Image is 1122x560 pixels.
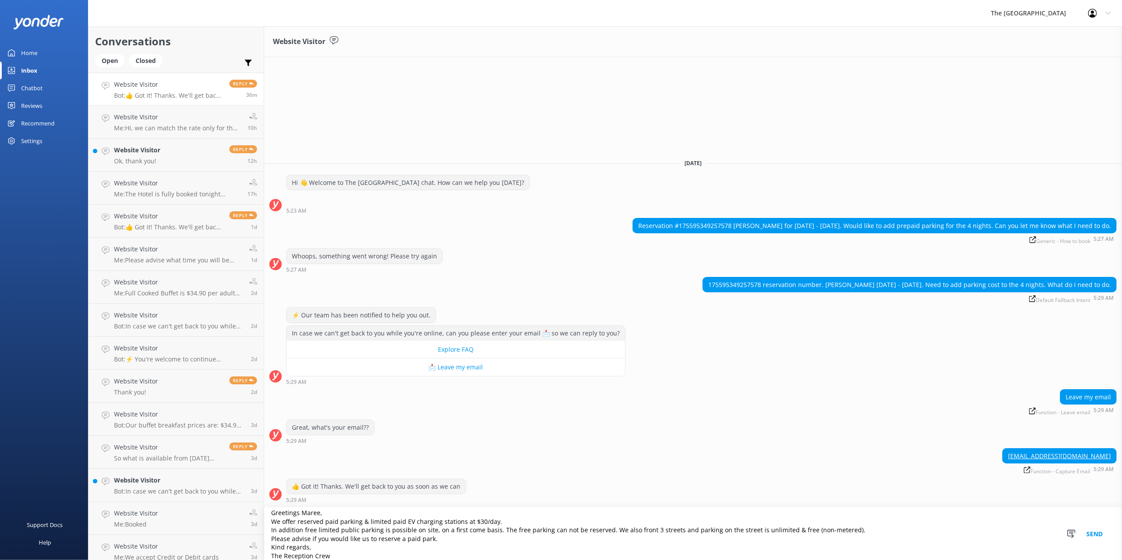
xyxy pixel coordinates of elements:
strong: 5:29 AM [286,438,306,444]
p: Bot: Our buffet breakfast prices are: $34.90 per adult for cooked, $24.90 per adult for continent... [114,421,244,429]
a: Website VisitorMe:Booked3d [88,502,264,535]
strong: 5:27 AM [286,267,306,273]
span: Reply [229,145,257,153]
a: Website VisitorSo what is available from [DATE] until [DATE] thenReply3d [88,436,264,469]
span: Aug 20 2025 11:08am (UTC +12:00) Pacific/Auckland [251,520,257,528]
span: Function - Capture Email [1024,467,1090,474]
div: Aug 24 2025 05:29am (UTC +12:00) Pacific/Auckland [1002,466,1117,474]
p: So what is available from [DATE] until [DATE] then [114,454,223,462]
h4: Website Visitor [114,112,241,122]
h4: Website Visitor [114,211,223,221]
a: Website VisitorOk, thank you!Reply12h [88,139,264,172]
span: Aug 22 2025 02:03pm (UTC +12:00) Pacific/Auckland [251,223,257,231]
h3: Website Visitor [273,36,325,48]
a: Website VisitorBot:In case we can't get back to you while you're online, can you please enter you... [88,469,264,502]
span: Aug 21 2025 04:10pm (UTC +12:00) Pacific/Auckland [251,388,257,396]
div: Recommend [21,114,55,132]
p: Me: Booked [114,520,158,528]
span: Aug 22 2025 08:16am (UTC +12:00) Pacific/Auckland [251,256,257,264]
h4: Website Visitor [114,376,158,386]
div: Great, what's your email?? [287,420,374,435]
a: Website VisitorMe:The Hotel is fully booked tonight ([DATE] )17h [88,172,264,205]
strong: 5:29 AM [1093,295,1114,303]
a: Website VisitorThank you!Reply2d [88,370,264,403]
p: Me: Hi, we can match the rate only for the Deluxe King Studio room type. if you8 wish to proceed ... [114,124,241,132]
img: yonder-white-logo.png [13,15,64,29]
div: In case we can't get back to you while you're online, can you please enter your email 📩 so we can... [287,326,625,341]
div: Home [21,44,37,62]
div: Aug 24 2025 05:29am (UTC +12:00) Pacific/Auckland [286,379,625,385]
strong: 5:29 AM [1093,467,1114,474]
button: 📩 Leave my email [287,358,625,376]
strong: 5:29 AM [286,379,306,385]
div: Open [95,54,125,67]
span: Reply [229,376,257,384]
a: Website VisitorMe:Full Cooked Buffet is $34.90 per adult or Continental is $24.90 per adult2d [88,271,264,304]
p: Me: The Hotel is fully booked tonight ([DATE] ) [114,190,241,198]
span: Aug 21 2025 09:18pm (UTC +12:00) Pacific/Auckland [251,322,257,330]
a: Website VisitorMe:Please advise what time you will be arriving1d [88,238,264,271]
h4: Website Visitor [114,508,158,518]
div: Aug 24 2025 05:29am (UTC +12:00) Pacific/Auckland [286,438,375,444]
span: Aug 21 2025 10:53pm (UTC +12:00) Pacific/Auckland [251,289,257,297]
h4: Website Visitor [114,310,244,320]
span: Aug 24 2025 05:29am (UTC +12:00) Pacific/Auckland [246,91,257,99]
a: Website VisitorBot:👍 Got it! Thanks. We'll get back to you as soon as we canReply36m [88,73,264,106]
p: Thank you! [114,388,158,396]
div: Reviews [21,97,42,114]
span: Aug 23 2025 07:36pm (UTC +12:00) Pacific/Auckland [247,124,257,132]
h4: Website Visitor [114,80,223,89]
div: Settings [21,132,42,150]
button: Explore FAQ [287,341,625,358]
div: Whoops, something went wrong! Please try again [287,249,442,264]
div: Aug 24 2025 05:23am (UTC +12:00) Pacific/Auckland [286,207,530,214]
div: Aug 24 2025 05:29am (UTC +12:00) Pacific/Auckland [1026,407,1117,415]
p: Bot: In case we can't get back to you while you're online, can you please enter your email 📩 so w... [114,487,244,495]
div: ⚡ Our team has been notified to help you out. [287,308,436,323]
span: Reply [229,442,257,450]
div: Inbox [21,62,37,79]
a: Open [95,55,129,65]
span: Aug 20 2025 06:23pm (UTC +12:00) Pacific/Auckland [251,454,257,462]
div: Closed [129,54,162,67]
p: Bot: 👍 Got it! Thanks. We'll get back to you as soon as we can [114,92,223,99]
div: Aug 24 2025 05:29am (UTC +12:00) Pacific/Auckland [286,497,466,503]
div: Chatbot [21,79,43,97]
div: Aug 24 2025 05:27am (UTC +12:00) Pacific/Auckland [633,236,1117,244]
div: Leave my email [1060,390,1116,405]
h4: Website Visitor [114,475,244,485]
a: Closed [129,55,167,65]
h4: Website Visitor [114,244,243,254]
span: Aug 23 2025 01:02pm (UTC +12:00) Pacific/Auckland [247,190,257,198]
div: Aug 24 2025 05:27am (UTC +12:00) Pacific/Auckland [286,266,443,273]
div: 175595349257578 reservation number. [PERSON_NAME] [DATE] - [DATE]. Need to add parking cost to th... [703,277,1116,292]
h4: Website Visitor [114,542,219,551]
p: Bot: 👍 Got it! Thanks. We'll get back to you as soon as we can [114,223,223,231]
h4: Website Visitor [114,343,244,353]
span: [DATE] [679,159,707,167]
a: Website VisitorBot:In case we can't get back to you while you're online, can you please enter you... [88,304,264,337]
span: Aug 23 2025 05:48pm (UTC +12:00) Pacific/Auckland [247,157,257,165]
strong: 5:29 AM [286,497,306,503]
div: Support Docs [27,516,63,534]
span: Reply [229,211,257,219]
span: Reply [229,80,257,88]
strong: 5:27 AM [1093,236,1114,244]
div: Aug 24 2025 05:29am (UTC +12:00) Pacific/Auckland [703,295,1117,303]
span: Aug 20 2025 03:10pm (UTC +12:00) Pacific/Auckland [251,487,257,495]
h4: Website Visitor [114,442,223,452]
button: Send [1078,508,1111,560]
span: Default Fallback Intent [1029,295,1090,303]
div: Hi 👋 Welcome to The [GEOGRAPHIC_DATA] chat. How can we help you [DATE]? [287,175,530,190]
div: Help [39,534,51,551]
p: Bot: In case we can't get back to you while you're online, can you please enter your email 📩 so w... [114,322,244,330]
a: Website VisitorBot:⚡ You're welcome to continue messaging and then leave your email 📩 in case we ... [88,337,264,370]
a: Website VisitorBot:👍 Got it! Thanks. We'll get back to you as soon as we canReply1d [88,205,264,238]
div: Reservation #175595349257578 [PERSON_NAME] for [DATE] - [DATE]. Would like to add prepaid parking... [633,218,1116,233]
p: Bot: ⚡ You're welcome to continue messaging and then leave your email 📩 in case we can't respond ... [114,355,244,363]
h2: Conversations [95,33,257,50]
span: Generic - How to book [1030,236,1090,244]
span: Aug 20 2025 09:32pm (UTC +12:00) Pacific/Auckland [251,421,257,429]
a: Website VisitorMe:Hi, we can match the rate only for the Deluxe King Studio room type. if you8 wi... [88,106,264,139]
strong: 5:29 AM [1093,408,1114,415]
